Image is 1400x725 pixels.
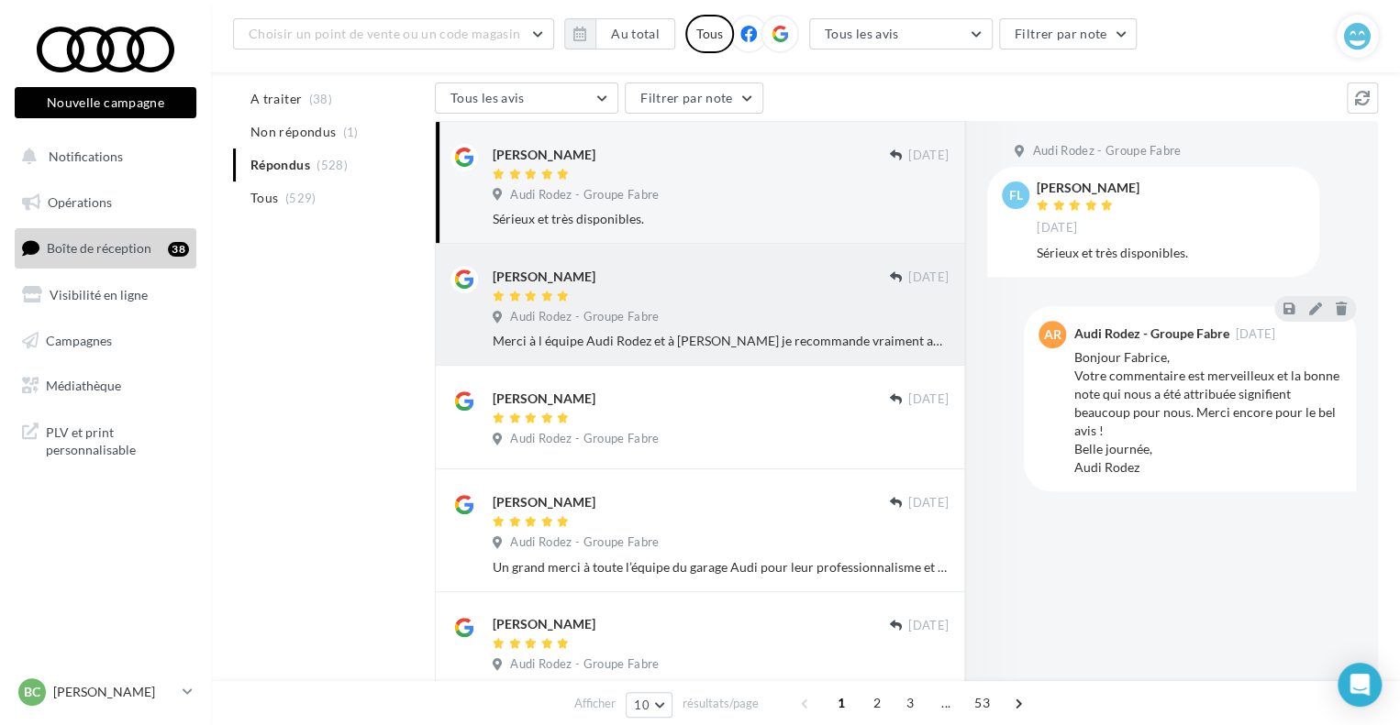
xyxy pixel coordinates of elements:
[862,688,892,718] span: 2
[250,90,302,108] span: A traiter
[450,90,525,105] span: Tous les avis
[1037,220,1077,236] span: [DATE]
[493,680,949,698] div: Très bon personnel
[48,194,112,210] span: Opérations
[309,92,332,106] span: (38)
[809,18,993,49] button: Tous les avis
[510,187,659,203] span: Audi Rodez - Groupe Fabre
[1009,186,1023,204] span: FL
[908,269,949,286] span: [DATE]
[15,87,196,118] button: Nouvelle campagne
[493,615,595,633] div: [PERSON_NAME]
[931,688,961,718] span: ...
[24,683,40,701] span: BC
[11,228,200,268] a: Boîte de réception38
[250,189,278,207] span: Tous
[493,558,949,577] div: Un grand merci à toute l’équipe du garage Audi pour leur professionnalisme et leur disponibilité ...
[908,148,949,164] span: [DATE]
[683,695,759,712] span: résultats/page
[574,695,616,712] span: Afficher
[1338,663,1382,707] div: Open Intercom Messenger
[510,309,659,325] span: Audi Rodez - Groupe Fabre
[1073,327,1228,340] div: Audi Rodez - Groupe Fabre
[50,287,148,302] span: Visibilité en ligne
[564,18,675,49] button: Au total
[1044,325,1061,344] span: AR
[510,656,659,673] span: Audi Rodez - Groupe Fabre
[46,332,112,347] span: Campagnes
[825,26,899,41] span: Tous les avis
[46,420,189,459] span: PLV et print personnalisable
[343,125,359,139] span: (1)
[233,18,554,49] button: Choisir un point de vente ou un code magasin
[967,688,997,718] span: 53
[49,148,123,164] span: Notifications
[626,692,672,718] button: 10
[493,268,595,286] div: [PERSON_NAME]
[999,18,1138,49] button: Filtrer par note
[1037,181,1139,194] div: [PERSON_NAME]
[249,26,520,41] span: Choisir un point de vente ou un code magasin
[11,276,200,314] a: Visibilité en ligne
[11,367,200,405] a: Médiathèque
[1073,348,1341,477] div: Bonjour Fabrice, Votre commentaire est merveilleux et la bonne note qui nous a été attribuée sign...
[493,146,595,164] div: [PERSON_NAME]
[47,240,151,256] span: Boîte de réception
[11,137,193,176] button: Notifications
[11,183,200,222] a: Opérations
[493,210,949,228] div: Sérieux et très disponibles.
[1037,244,1305,262] div: Sérieux et très disponibles.
[11,412,200,467] a: PLV et print personnalisable
[53,683,175,701] p: [PERSON_NAME]
[435,82,618,114] button: Tous les avis
[493,493,595,511] div: [PERSON_NAME]
[908,618,949,634] span: [DATE]
[685,15,734,53] div: Tous
[827,688,856,718] span: 1
[493,390,595,408] div: [PERSON_NAME]
[1032,143,1181,159] span: Audi Rodez - Groupe Fabre
[908,495,949,511] span: [DATE]
[595,18,675,49] button: Au total
[46,378,121,393] span: Médiathèque
[1235,328,1275,340] span: [DATE]
[250,123,336,141] span: Non répondus
[510,534,659,551] span: Audi Rodez - Groupe Fabre
[11,322,200,360] a: Campagnes
[15,675,196,709] a: BC [PERSON_NAME]
[510,431,659,447] span: Audi Rodez - Groupe Fabre
[634,698,650,712] span: 10
[493,332,949,350] div: Merci à l équipe Audi Rodez et à [PERSON_NAME] je recommande vraiment au top
[625,82,763,114] button: Filtrer par note
[908,391,949,408] span: [DATE]
[895,688,925,718] span: 3
[285,191,317,205] span: (529)
[168,242,189,257] div: 38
